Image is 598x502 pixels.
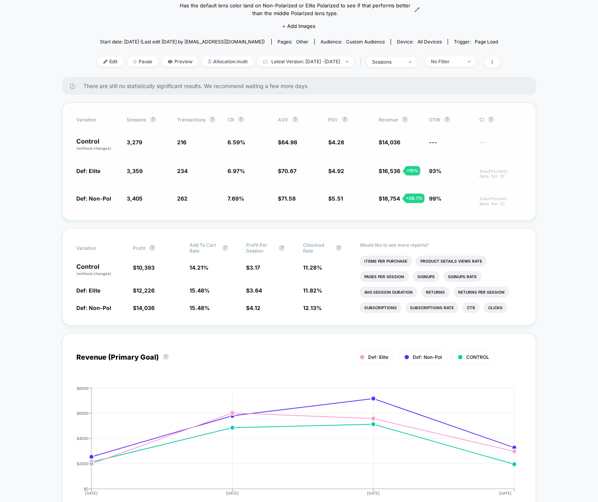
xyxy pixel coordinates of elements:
div: + 28.7 % [404,194,424,203]
span: 11.28 % [303,264,322,271]
button: ? [336,245,342,251]
span: Variation [76,242,119,254]
span: 11.82 % [303,287,322,294]
span: 7.69 % [227,195,244,202]
span: 16,536 [382,168,400,174]
span: $ [328,195,343,202]
span: (without changes) [76,271,111,276]
span: --- [429,139,437,145]
span: OTW [429,116,472,123]
span: Transactions [177,117,205,123]
span: 3.64 [250,287,262,294]
span: Profit [133,245,145,251]
span: other [296,39,308,45]
li: Returns [421,287,450,298]
li: Pages Per Session [360,271,409,282]
span: $ [246,264,260,271]
span: Pause [127,56,158,67]
tspan: [DATE] [85,491,98,495]
span: 15.48 % [190,305,210,311]
span: CR [227,117,234,123]
span: Preview [162,56,198,67]
button: ? [150,116,156,123]
span: Latest Version: [DATE] - [DATE] [257,56,354,67]
button: ? [163,354,169,360]
span: Def: Elite [76,287,100,294]
span: 3.17 [250,264,260,271]
span: Def: Non-Pol [76,195,111,202]
li: Signups Rate [443,271,481,282]
span: Insufficient data for CI [479,169,522,179]
button: ? [209,116,215,123]
span: 6.59 % [227,139,245,145]
span: Allocation: multi [202,56,253,67]
img: rebalance [208,59,211,64]
button: ? [488,116,494,123]
span: 93% [429,168,441,174]
img: calendar [263,60,267,64]
span: --- [479,140,522,151]
img: end [468,61,470,62]
div: Audience: [321,39,385,45]
span: 99% [429,195,441,202]
tspan: $0 [84,486,88,491]
li: Returns Per Session [453,287,509,298]
span: 10,393 [136,264,155,271]
span: 14,036 [136,305,155,311]
span: 4.92 [332,168,344,174]
span: Page Load [475,39,498,45]
span: Edit [98,56,123,67]
span: $ [328,139,344,145]
li: Subscriptions [360,302,402,313]
span: $ [133,287,155,294]
span: $ [278,139,297,145]
span: 12,226 [136,287,155,294]
span: 4.28 [332,139,344,145]
button: ? [222,245,228,251]
span: Revenue [379,117,398,123]
span: $ [278,195,296,202]
span: $ [133,264,155,271]
p: Control [76,263,125,277]
span: 18,754 [382,195,400,202]
span: CI [479,116,522,123]
button: ? [292,116,298,123]
span: + Add Images [282,23,315,29]
img: end [133,60,137,64]
span: 216 [177,139,186,145]
li: Items Per Purchase [360,256,412,267]
button: ? [238,116,244,123]
li: Ctr [462,302,480,313]
span: 3,359 [127,168,143,174]
button: ? [402,116,408,123]
span: | [358,56,366,68]
span: Profit Per Session [246,242,275,254]
tspan: [DATE] [226,491,239,495]
li: Avg Session Duration [360,287,417,298]
span: 262 [177,195,188,202]
span: 70.67 [281,168,296,174]
span: 3,405 [127,195,143,202]
div: sessions [372,59,403,65]
span: $ [379,139,400,145]
img: end [409,61,412,63]
span: 71.58 [281,195,296,202]
span: Checkout Rate [303,242,332,254]
span: Insufficient data for CI [479,196,522,206]
li: Subscriptions Rate [405,302,458,313]
button: ? [444,116,450,123]
p: Would like to see more reports? [360,242,522,248]
span: Def: Elite [76,168,100,174]
div: Trigger: [454,39,498,45]
span: $ [379,168,400,174]
span: Add To Cart Rate [190,242,218,254]
span: $ [246,287,262,294]
span: $ [246,305,260,311]
span: 14.21 % [190,264,209,271]
p: Control [76,138,119,151]
span: AOV [278,117,288,123]
span: Start date: [DATE] (Last edit [DATE] by [EMAIL_ADDRESS][DOMAIN_NAME]) [100,39,265,45]
span: Custom Audience [346,39,385,45]
tspan: [DATE] [367,491,380,495]
span: 3,279 [127,139,142,145]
